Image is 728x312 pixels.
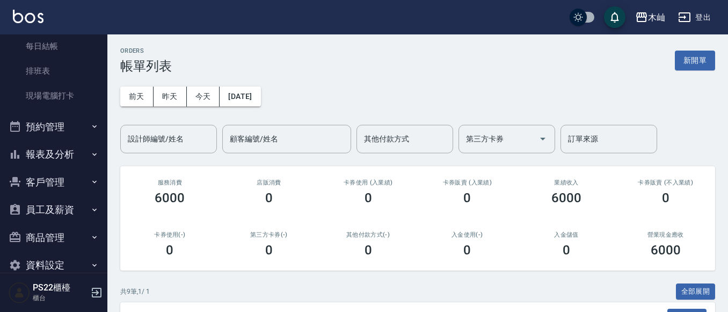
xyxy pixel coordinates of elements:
h3: 0 [265,190,273,205]
h3: 0 [265,243,273,258]
button: 全部展開 [676,283,716,300]
h3: 0 [463,243,471,258]
h3: 帳單列表 [120,59,172,74]
button: 商品管理 [4,224,103,252]
h3: 0 [365,243,372,258]
h3: 0 [463,190,471,205]
h3: 6000 [155,190,185,205]
h3: 6000 [651,243,681,258]
button: 客戶管理 [4,168,103,196]
button: 資料設定 [4,251,103,279]
a: 新開單 [675,55,715,65]
h2: 店販消費 [232,179,306,186]
h3: 0 [365,190,372,205]
h3: 0 [563,243,570,258]
button: 木屾 [631,6,669,29]
button: save [604,6,625,28]
h3: 0 [166,243,173,258]
h2: 第三方卡券(-) [232,231,306,238]
h2: 卡券使用(-) [133,231,207,238]
h2: 卡券使用 (入業績) [331,179,405,186]
img: Logo [13,10,43,23]
div: 木屾 [648,11,665,24]
button: 昨天 [154,87,187,107]
a: 每日結帳 [4,34,103,59]
button: Open [534,130,551,147]
img: Person [9,282,30,303]
a: 排班表 [4,59,103,83]
h2: 其他付款方式(-) [331,231,405,238]
h3: 6000 [551,190,581,205]
button: 登出 [674,8,715,27]
h2: 卡券販賣 (不入業績) [629,179,702,186]
button: 今天 [187,87,220,107]
button: 報表及分析 [4,140,103,168]
h5: PS22櫃檯 [33,282,88,293]
h2: 入金使用(-) [431,231,504,238]
h2: 營業現金應收 [629,231,702,238]
h2: ORDERS [120,47,172,54]
a: 現場電腦打卡 [4,83,103,108]
h2: 卡券販賣 (入業績) [431,179,504,186]
h2: 入金儲值 [530,231,603,238]
h2: 業績收入 [530,179,603,186]
button: 新開單 [675,51,715,70]
button: 前天 [120,87,154,107]
button: 員工及薪資 [4,196,103,224]
h3: 0 [662,190,669,205]
button: 預約管理 [4,113,103,141]
button: [DATE] [220,87,260,107]
p: 櫃台 [33,293,88,303]
h3: 服務消費 [133,179,207,186]
p: 共 9 筆, 1 / 1 [120,287,150,296]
